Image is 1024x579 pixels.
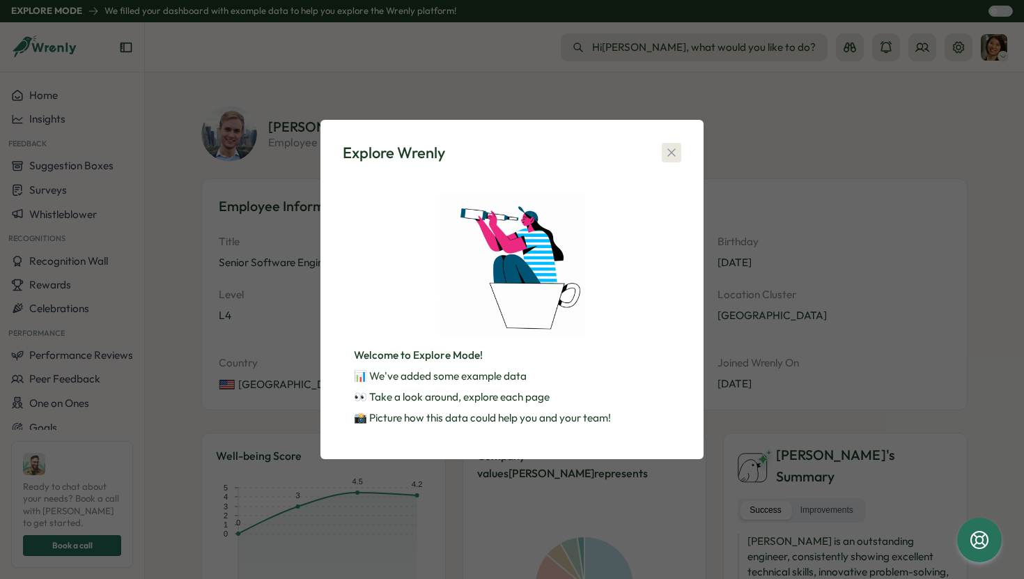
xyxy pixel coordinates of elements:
[354,348,670,363] p: Welcome to Explore Mode!
[440,192,584,337] img: Explore Wrenly
[354,389,670,405] p: 👀 Take a look around, explore each page
[354,369,670,384] p: 📊 We've added some example data
[354,410,670,426] p: 📸 Picture how this data could help you and your team!
[343,142,445,164] div: Explore Wrenly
